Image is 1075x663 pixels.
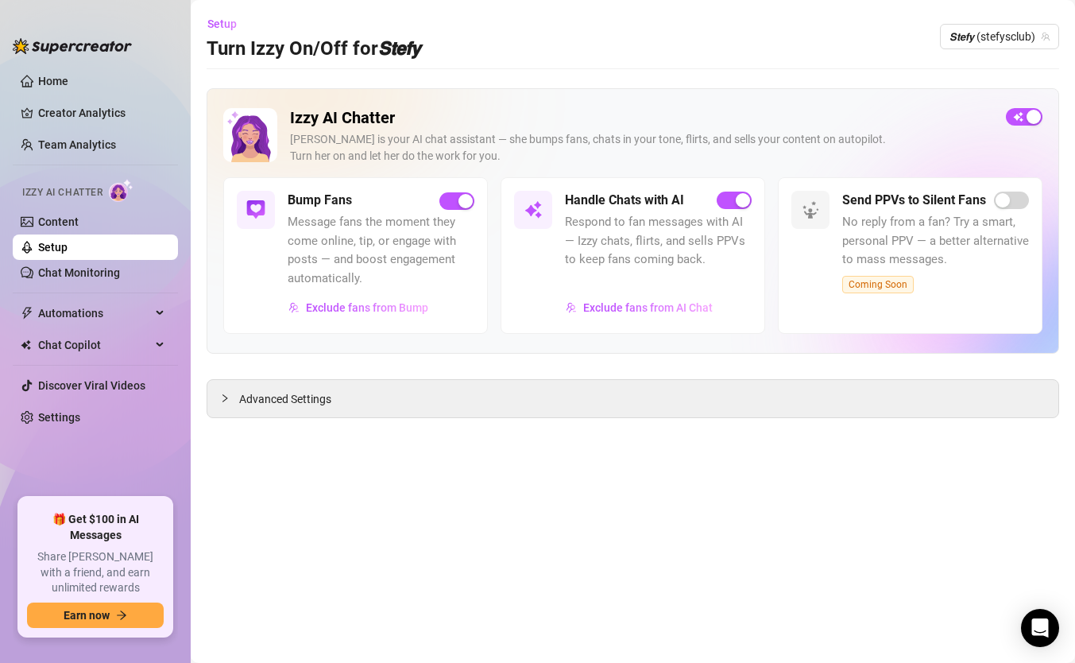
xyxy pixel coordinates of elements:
[1021,609,1059,647] div: Open Intercom Messenger
[38,300,151,326] span: Automations
[220,390,239,407] div: collapsed
[22,185,102,200] span: Izzy AI Chatter
[288,295,429,320] button: Exclude fans from Bump
[27,603,164,628] button: Earn nowarrow-right
[13,38,132,54] img: logo-BBDzfeDw.svg
[38,215,79,228] a: Content
[288,191,352,210] h5: Bump Fans
[223,108,277,162] img: Izzy AI Chatter
[565,213,752,269] span: Respond to fan messages with AI — Izzy chats, flirts, and sells PPVs to keep fans coming back.
[38,138,116,151] a: Team Analytics
[21,339,31,351] img: Chat Copilot
[842,276,914,293] span: Coming Soon
[220,394,230,403] span: collapsed
[566,302,577,313] img: svg%3e
[38,411,80,424] a: Settings
[288,213,474,288] span: Message fans the moment they come online, tip, or engage with posts — and boost engagement automa...
[949,25,1050,48] span: 𝙎𝙩𝙚𝙛𝙮 (stefysclub)
[290,108,993,128] h2: Izzy AI Chatter
[306,301,428,314] span: Exclude fans from Bump
[27,512,164,543] span: 🎁 Get $100 in AI Messages
[21,307,33,320] span: thunderbolt
[109,179,133,202] img: AI Chatter
[64,609,110,622] span: Earn now
[801,200,820,219] img: svg%3e
[524,200,543,219] img: svg%3e
[288,302,300,313] img: svg%3e
[207,17,237,30] span: Setup
[290,131,993,165] div: [PERSON_NAME] is your AI chat assistant — she bumps fans, chats in your tone, flirts, and sells y...
[207,11,249,37] button: Setup
[38,100,165,126] a: Creator Analytics
[38,266,120,279] a: Chat Monitoring
[842,191,986,210] h5: Send PPVs to Silent Fans
[246,200,265,219] img: svg%3e
[842,213,1029,269] span: No reply from a fan? Try a smart, personal PPV — a better alternative to mass messages.
[583,301,713,314] span: Exclude fans from AI Chat
[38,75,68,87] a: Home
[38,379,145,392] a: Discover Viral Videos
[38,332,151,358] span: Chat Copilot
[565,295,713,320] button: Exclude fans from AI Chat
[565,191,684,210] h5: Handle Chats with AI
[1041,32,1050,41] span: team
[207,37,420,62] h3: Turn Izzy On/Off for 𝙎𝙩𝙚𝙛𝙮
[239,390,331,408] span: Advanced Settings
[116,610,127,621] span: arrow-right
[38,241,68,254] a: Setup
[27,549,164,596] span: Share [PERSON_NAME] with a friend, and earn unlimited rewards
